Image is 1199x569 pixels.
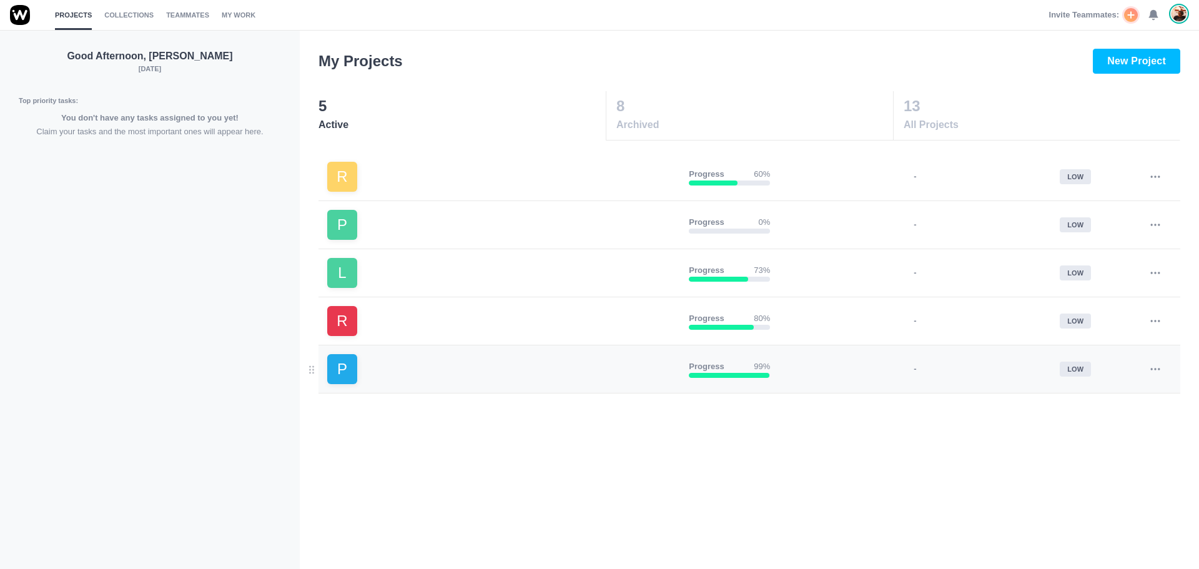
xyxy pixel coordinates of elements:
div: low [1060,314,1091,329]
span: Invite Teammates: [1049,9,1119,21]
span: All Projects [904,117,1179,132]
a: L [327,258,679,288]
p: Good Afternoon, [PERSON_NAME] [19,49,281,64]
p: - [914,267,916,279]
p: 8 [616,95,892,117]
p: - [914,363,916,375]
div: L [327,258,357,288]
p: Progress [689,264,724,277]
div: R [327,162,357,192]
p: 80% [754,312,770,325]
div: low [1060,362,1091,377]
p: 13 [904,95,1179,117]
h3: My Projects [318,50,403,72]
div: R [327,306,357,336]
p: 0% [759,216,771,229]
span: Active [318,117,605,132]
a: R [327,306,679,336]
span: Archived [616,117,892,132]
div: P [327,210,357,240]
p: Progress [689,168,724,181]
p: Top priority tasks: [19,96,281,106]
p: - [914,219,916,231]
p: Progress [689,360,724,373]
a: P [327,210,679,240]
img: winio [10,5,30,25]
div: low [1060,265,1091,281]
div: low [1060,169,1091,185]
img: Antonio Lopes [1172,6,1187,22]
p: You don't have any tasks assigned to you yet! [19,112,281,124]
button: New Project [1093,49,1180,74]
div: P [327,354,357,384]
p: Progress [689,312,724,325]
p: Progress [689,216,724,229]
p: [DATE] [19,64,281,74]
div: low [1060,217,1091,233]
p: 60% [754,168,770,181]
p: 5 [318,95,605,117]
p: - [914,171,916,183]
a: R [327,162,679,192]
p: Claim your tasks and the most important ones will appear here. [19,126,281,138]
a: P [327,354,679,384]
p: 99% [754,360,770,373]
p: 73% [754,264,770,277]
p: - [914,315,916,327]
